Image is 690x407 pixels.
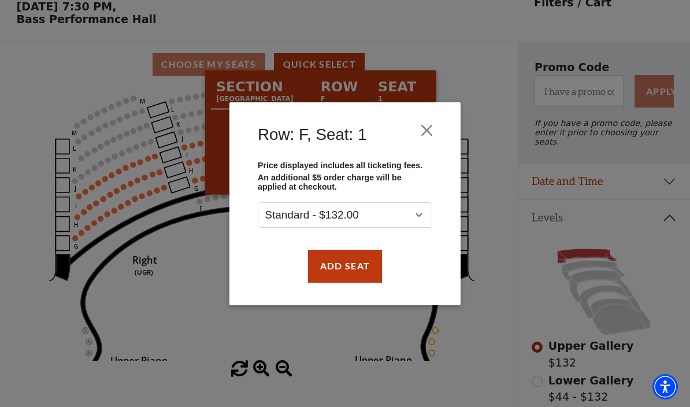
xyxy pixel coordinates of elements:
button: Add Seat [308,250,382,282]
p: Price displayed includes all ticketing fees. [258,160,432,169]
div: Accessibility Menu [652,374,678,399]
button: Close [416,119,438,141]
h4: Row: F, Seat: 1 [258,125,366,144]
p: An additional $5 order charge will be applied at checkout. [258,172,432,191]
